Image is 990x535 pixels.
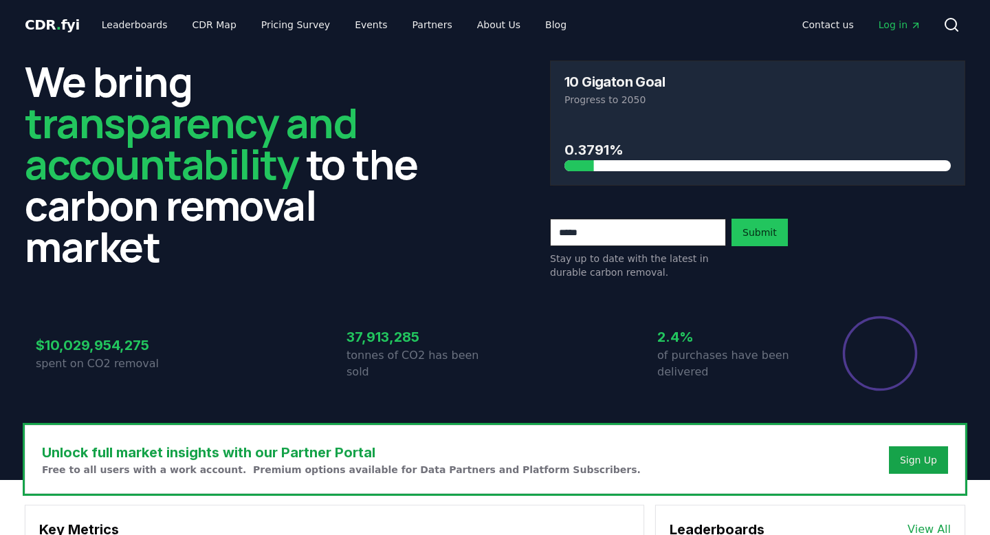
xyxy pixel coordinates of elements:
[841,315,918,392] div: Percentage of sales delivered
[868,12,932,37] a: Log in
[879,18,921,32] span: Log in
[657,347,806,380] p: of purchases have been delivered
[56,17,61,33] span: .
[791,12,865,37] a: Contact us
[42,442,641,463] h3: Unlock full market insights with our Partner Portal
[25,94,357,192] span: transparency and accountability
[42,463,641,477] p: Free to all users with a work account. Premium options available for Data Partners and Platform S...
[91,12,179,37] a: Leaderboards
[564,93,951,107] p: Progress to 2050
[564,75,665,89] h3: 10 Gigaton Goal
[344,12,398,37] a: Events
[36,356,184,372] p: spent on CO2 removal
[731,219,788,246] button: Submit
[250,12,341,37] a: Pricing Survey
[25,61,440,267] h2: We bring to the carbon removal market
[564,140,951,160] h3: 0.3791%
[550,252,726,279] p: Stay up to date with the latest in durable carbon removal.
[181,12,247,37] a: CDR Map
[401,12,463,37] a: Partners
[25,17,80,33] span: CDR fyi
[346,327,495,347] h3: 37,913,285
[657,327,806,347] h3: 2.4%
[900,453,937,467] a: Sign Up
[889,446,948,474] button: Sign Up
[346,347,495,380] p: tonnes of CO2 has been sold
[534,12,577,37] a: Blog
[25,15,80,34] a: CDR.fyi
[91,12,577,37] nav: Main
[36,335,184,356] h3: $10,029,954,275
[466,12,531,37] a: About Us
[791,12,932,37] nav: Main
